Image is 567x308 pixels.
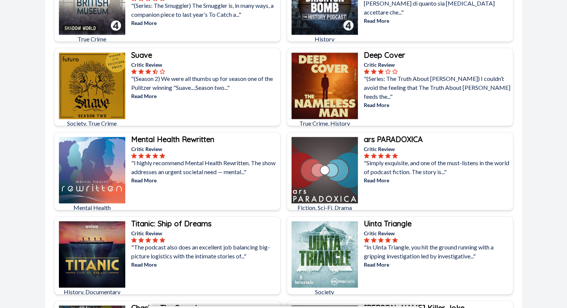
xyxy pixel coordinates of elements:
p: "(Season 2) We were all thumbs up for season one of the Pulitzer winning "Suave....Season two..." [131,74,279,92]
a: ars PARADOXICAFiction, Sci-Fi, Dramaars PARADOXICACritic Review"Simply exquisite, and one of the ... [287,132,513,210]
p: Read More [364,176,511,184]
p: History [292,35,358,44]
p: Fiction, Sci-Fi, Drama [292,203,358,212]
b: Titanic: Ship of Dreams [131,219,211,228]
p: Read More [131,92,279,100]
a: SuaveSociety, True CrimeSuaveCritic Review"(Season 2) We were all thumbs up for season one of the... [54,48,281,126]
p: Society, True Crime [59,119,125,128]
p: History, Documentary [59,287,125,296]
img: Titanic: Ship of Dreams [59,221,125,287]
p: Read More [364,101,511,109]
p: Critic Review [364,61,511,69]
p: True Crime, History [292,119,358,128]
b: Mental Health Rewritten [131,135,214,144]
p: "In Uinta Triangle, you hit the ground running with a gripping investigation led by investigative... [364,243,511,261]
p: Critic Review [131,229,279,237]
img: Uinta Triangle [292,221,358,287]
p: Read More [364,17,511,25]
b: Suave [131,50,152,60]
p: "(Series: The Truth About [PERSON_NAME]) I couldn’t avoid the feeling that The Truth About [PERSO... [364,74,511,101]
p: "Simply exquisite, and one of the must-listens in the world of podcast fiction. The story is..." [364,158,511,176]
p: "(Series: The Smuggler) The Smuggler is, in many ways, a companion piece to last year’s To Catch ... [131,1,279,19]
img: Mental Health Rewritten [59,137,125,203]
p: Critic Review [364,145,511,153]
p: True Crime [59,35,125,44]
p: "The podcast also does an excellent job balancing big-picture logistics with the intimate stories... [131,243,279,261]
p: Read More [131,261,279,268]
img: Deep Cover [292,53,358,119]
p: Read More [364,261,511,268]
p: Critic Review [364,229,511,237]
p: Mental Health [59,203,125,212]
p: Critic Review [131,61,279,69]
b: Uinta Triangle [364,219,412,228]
a: Deep CoverTrue Crime, HistoryDeep CoverCritic Review"(Series: The Truth About [PERSON_NAME]) I co... [287,48,513,126]
b: ars PARADOXICA [364,135,423,144]
a: Uinta TriangleSocietyUinta TriangleCritic Review"In Uinta Triangle, you hit the ground running wi... [287,216,513,295]
b: Deep Cover [364,50,405,60]
img: Suave [59,53,125,119]
a: Mental Health Rewritten Mental HealthMental Health RewrittenCritic Review"I highly recommend Ment... [54,132,281,210]
p: Read More [131,19,279,27]
a: Titanic: Ship of DreamsHistory, DocumentaryTitanic: Ship of DreamsCritic Review"The podcast also ... [54,216,281,295]
img: ars PARADOXICA [292,137,358,203]
p: Critic Review [131,145,279,153]
p: Society [292,287,358,296]
p: "I highly recommend Mental Health Rewritten. The show addresses an urgent societal need — mental..." [131,158,279,176]
p: Read More [131,176,279,184]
